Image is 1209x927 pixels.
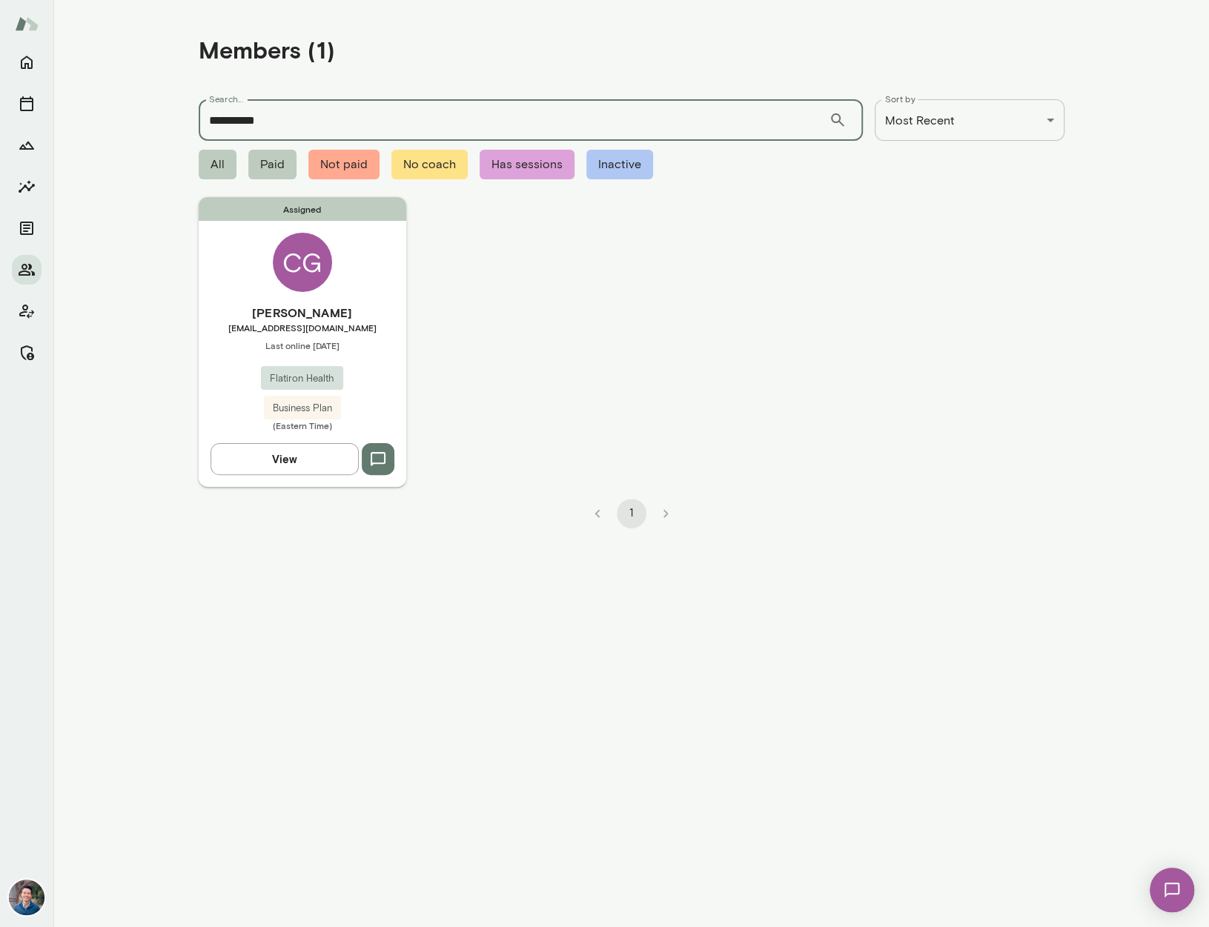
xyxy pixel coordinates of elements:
[248,150,297,179] span: Paid
[12,296,42,326] button: Client app
[199,419,406,431] span: (Eastern Time)
[580,499,683,528] nav: pagination navigation
[273,233,332,292] div: CG
[199,197,406,221] span: Assigned
[199,150,236,179] span: All
[480,150,574,179] span: Has sessions
[199,304,406,322] h6: [PERSON_NAME]
[12,47,42,77] button: Home
[308,150,380,179] span: Not paid
[199,487,1064,528] div: pagination
[209,93,243,105] label: Search...
[12,89,42,119] button: Sessions
[12,338,42,368] button: Manage
[875,99,1064,141] div: Most Recent
[12,130,42,160] button: Growth Plan
[264,401,341,416] span: Business Plan
[12,255,42,285] button: Members
[885,93,915,105] label: Sort by
[391,150,468,179] span: No coach
[617,499,646,528] button: page 1
[12,213,42,243] button: Documents
[15,10,39,38] img: Mento
[199,322,406,333] span: [EMAIL_ADDRESS][DOMAIN_NAME]
[12,172,42,202] button: Insights
[199,36,335,64] h4: Members (1)
[199,339,406,351] span: Last online [DATE]
[261,371,343,386] span: Flatiron Health
[9,880,44,915] img: Alex Yu
[211,443,359,474] button: View
[586,150,653,179] span: Inactive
